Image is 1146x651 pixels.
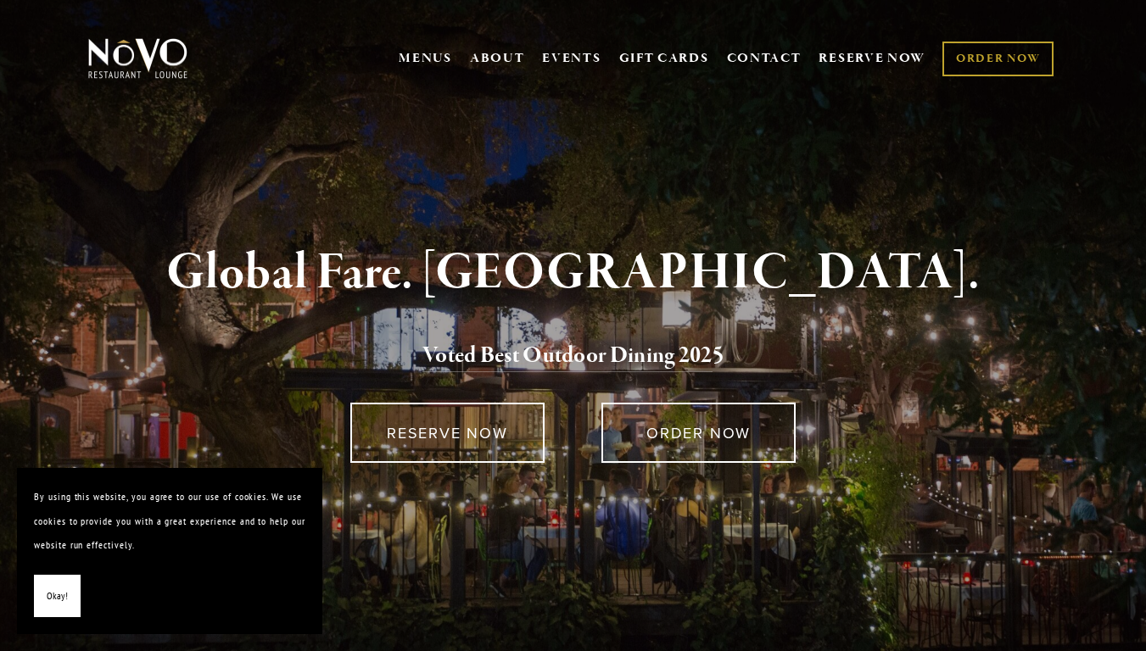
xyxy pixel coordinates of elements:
[422,341,713,373] a: Voted Best Outdoor Dining 202
[942,42,1054,76] a: ORDER NOW
[619,42,709,75] a: GIFT CARDS
[399,50,452,67] a: MENUS
[819,42,925,75] a: RESERVE NOW
[34,485,305,558] p: By using this website, you agree to our use of cookies. We use cookies to provide you with a grea...
[17,468,322,634] section: Cookie banner
[542,50,601,67] a: EVENTS
[470,50,525,67] a: ABOUT
[727,42,802,75] a: CONTACT
[47,584,68,609] span: Okay!
[350,403,545,463] a: RESERVE NOW
[34,575,81,618] button: Okay!
[115,338,1032,374] h2: 5
[85,37,191,80] img: Novo Restaurant &amp; Lounge
[166,241,980,305] strong: Global Fare. [GEOGRAPHIC_DATA].
[601,403,796,463] a: ORDER NOW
